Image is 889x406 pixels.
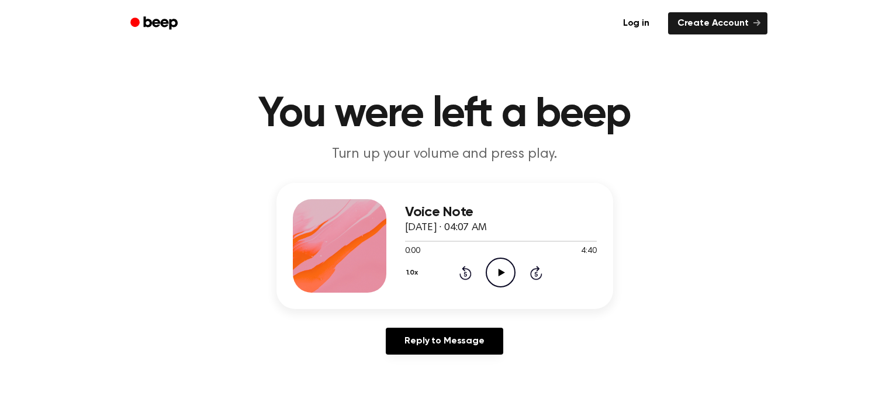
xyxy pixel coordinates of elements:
a: Create Account [668,12,767,34]
h3: Voice Note [405,204,597,220]
span: [DATE] · 04:07 AM [405,223,487,233]
button: 1.0x [405,263,423,283]
span: 4:40 [581,245,596,258]
a: Reply to Message [386,328,503,355]
a: Log in [611,10,661,37]
h1: You were left a beep [146,93,744,136]
a: Beep [122,12,188,35]
span: 0:00 [405,245,420,258]
p: Turn up your volume and press play. [220,145,669,164]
